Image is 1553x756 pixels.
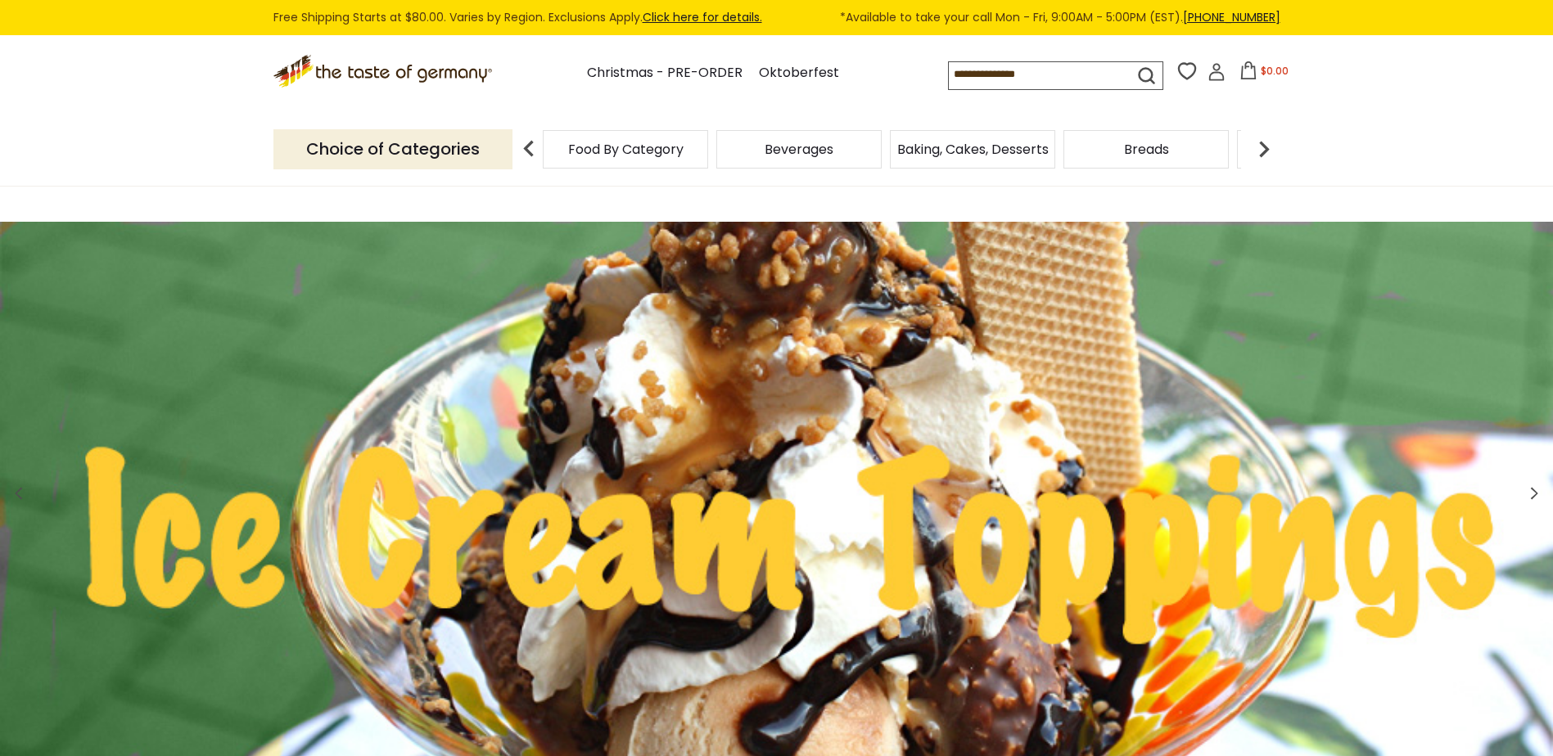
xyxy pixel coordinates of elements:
span: *Available to take your call Mon - Fri, 9:00AM - 5:00PM (EST). [840,8,1280,27]
a: Christmas - PRE-ORDER [587,62,743,84]
p: Choice of Categories [273,129,512,169]
a: Food By Category [568,143,684,155]
a: Breads [1124,143,1169,155]
img: next arrow [1248,133,1280,165]
div: Free Shipping Starts at $80.00. Varies by Region. Exclusions Apply. [273,8,1280,27]
a: Beverages [765,143,833,155]
span: $0.00 [1261,64,1289,78]
img: previous arrow [512,133,545,165]
a: Oktoberfest [759,62,839,84]
a: Click here for details. [643,9,762,25]
a: Baking, Cakes, Desserts [897,143,1049,155]
button: $0.00 [1229,61,1298,86]
a: [PHONE_NUMBER] [1183,9,1280,25]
